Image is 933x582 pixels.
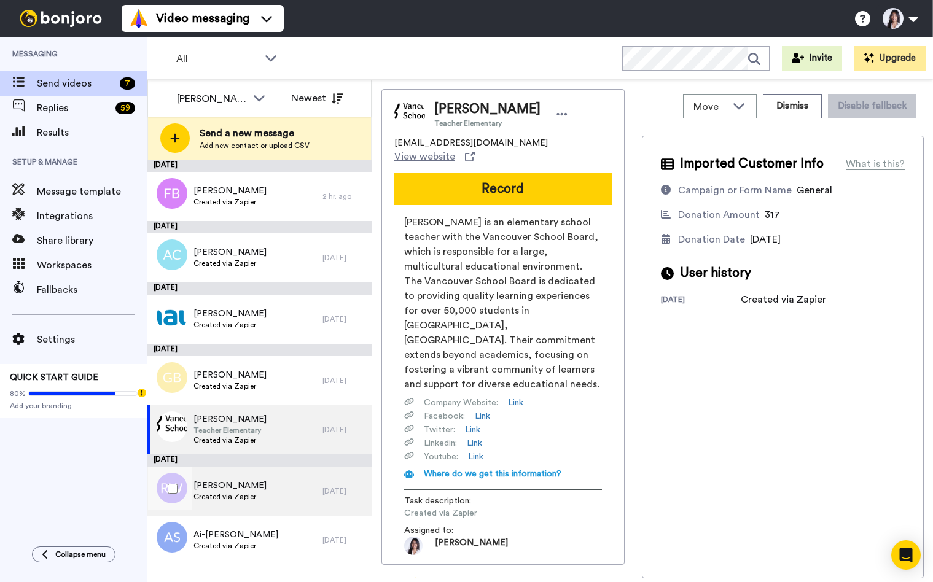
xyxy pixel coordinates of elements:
div: Donation Amount [678,208,760,222]
span: Collapse menu [55,549,106,559]
span: Created via Zapier [193,492,267,502]
span: [PERSON_NAME] [193,185,267,197]
div: Created via Zapier [741,292,826,307]
span: Linkedin : [424,437,457,449]
div: [DATE] [322,535,365,545]
span: View website [394,149,455,164]
div: [DATE] [661,295,741,307]
span: [PERSON_NAME] [193,413,267,425]
img: vm-color.svg [129,9,149,28]
span: Results [37,125,147,140]
span: Assigned to: [404,524,490,537]
span: Created via Zapier [193,541,278,551]
a: Link [467,437,482,449]
span: 317 [765,210,780,220]
span: Fallbacks [37,282,147,297]
span: Created via Zapier [193,197,267,207]
span: Send videos [37,76,115,91]
span: Settings [37,332,147,347]
button: Invite [782,46,842,71]
a: Link [508,397,523,409]
img: 8b3ccd33-90a0-478c-a7cf-848bfff75478.png [157,301,187,332]
span: [PERSON_NAME] [434,100,541,118]
span: [DATE] [750,235,781,244]
a: Link [468,451,483,463]
a: Link [475,410,490,422]
span: Add new contact or upload CSV [200,141,310,150]
span: Teacher Elementary [193,425,267,435]
div: [DATE] [147,344,372,356]
img: aef2a152-c547-44c8-8db8-949bb2fc4bf6-1698705931.jpg [404,537,423,555]
span: Teacher Elementary [434,118,541,128]
span: Created via Zapier [193,320,267,330]
span: Send a new message [200,126,310,141]
span: Add your branding [10,401,138,411]
button: Disable fallback [828,94,916,118]
span: [PERSON_NAME] is an elementary school teacher with the Vancouver School Board, which is responsib... [404,215,602,392]
span: QUICK START GUIDE [10,373,98,382]
span: Integrations [37,209,147,223]
div: [DATE] [147,454,372,467]
div: 59 [115,102,135,114]
div: [DATE] [147,160,372,172]
span: [PERSON_NAME] [193,369,267,381]
a: Link [465,424,480,436]
img: ac.png [157,239,187,270]
span: [EMAIL_ADDRESS][DOMAIN_NAME] [394,137,548,149]
div: [DATE] [322,425,365,435]
span: Share library [37,233,147,248]
a: View website [394,149,475,164]
span: Where do we get this information? [424,470,561,478]
img: fb.png [157,178,187,209]
span: 80% [10,389,26,398]
div: 7 [120,77,135,90]
span: User history [680,264,751,282]
span: Created via Zapier [404,507,521,519]
div: Open Intercom Messenger [891,540,921,570]
span: Created via Zapier [193,435,267,445]
span: Replies [37,101,111,115]
span: Task description : [404,495,490,507]
div: [DATE] [322,314,365,324]
div: [DATE] [322,486,365,496]
img: gb.png [157,362,187,393]
span: Created via Zapier [193,258,267,268]
span: Ai-[PERSON_NAME] [193,529,278,541]
button: Collapse menu [32,546,115,562]
span: Company Website : [424,397,498,409]
span: Imported Customer Info [680,155,824,173]
div: [DATE] [322,253,365,263]
div: Campaign or Form Name [678,183,792,198]
span: Facebook : [424,410,465,422]
span: All [176,52,259,66]
button: Upgrade [854,46,926,71]
span: [PERSON_NAME] [435,537,508,555]
img: bj-logo-header-white.svg [15,10,107,27]
button: Newest [282,86,353,111]
div: [DATE] [147,282,372,295]
button: Dismiss [763,94,822,118]
span: Message template [37,184,147,199]
img: 511600b3-f7f6-4924-b030-61d1ce4029c3.png [157,411,187,442]
div: Donation Date [678,232,745,247]
span: [PERSON_NAME] [193,479,267,492]
img: Image of Lena Wan [394,99,425,130]
span: General [797,185,832,195]
span: Move [693,99,727,114]
div: [PERSON_NAME] [177,91,247,106]
span: Twitter : [424,424,455,436]
span: Video messaging [156,10,249,27]
button: Record [394,173,612,205]
div: Tooltip anchor [136,387,147,398]
span: Created via Zapier [193,381,267,391]
span: Youtube : [424,451,458,463]
span: [PERSON_NAME] [193,308,267,320]
span: Workspaces [37,258,147,273]
div: What is this? [846,157,905,171]
div: [DATE] [322,376,365,386]
img: as.png [157,522,187,553]
div: 2 hr. ago [322,192,365,201]
div: [DATE] [147,221,372,233]
span: [PERSON_NAME] [193,246,267,258]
